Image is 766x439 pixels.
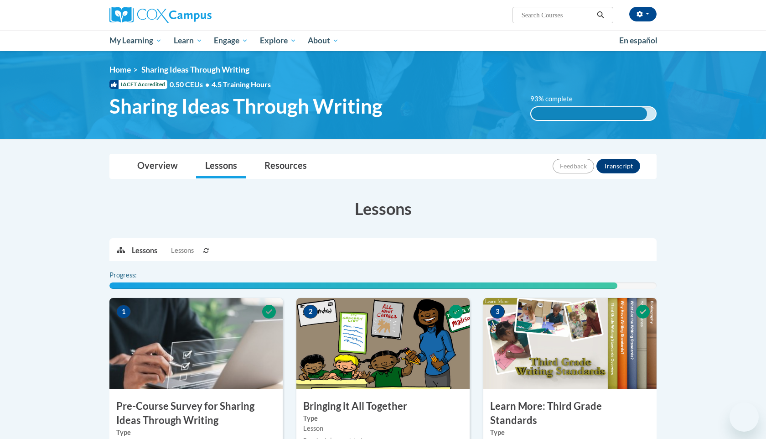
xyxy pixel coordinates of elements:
[596,159,640,173] button: Transcript
[96,30,670,51] div: Main menu
[109,7,283,23] a: Cox Campus
[104,30,168,51] a: My Learning
[116,305,131,319] span: 1
[483,399,657,428] h3: Learn More: Third Grade Standards
[308,35,339,46] span: About
[594,10,607,21] button: Search
[171,246,194,256] span: Lessons
[296,298,470,389] img: Course Image
[490,428,650,438] label: Type
[109,7,212,23] img: Cox Campus
[490,305,505,319] span: 3
[128,154,187,178] a: Overview
[212,80,271,89] span: 4.5 Training Hours
[553,159,594,173] button: Feedback
[619,36,657,45] span: En español
[109,65,131,74] a: Home
[483,298,657,389] img: Course Image
[116,428,276,438] label: Type
[303,305,318,319] span: 2
[109,298,283,389] img: Course Image
[132,246,157,256] p: Lessons
[530,94,583,104] label: 93% complete
[254,30,302,51] a: Explore
[109,270,162,280] label: Progress:
[205,80,209,89] span: •
[109,399,283,428] h3: Pre-Course Survey for Sharing Ideas Through Writing
[730,402,759,432] iframe: Button to launch messaging window
[174,35,202,46] span: Learn
[109,35,162,46] span: My Learning
[521,10,594,21] input: Search Courses
[296,399,470,413] h3: Bringing it All Together
[303,423,463,434] div: Lesson
[170,79,212,89] span: 0.50 CEUs
[208,30,254,51] a: Engage
[303,413,463,423] label: Type
[141,65,249,74] span: Sharing Ideas Through Writing
[613,31,663,50] a: En español
[196,154,246,178] a: Lessons
[255,154,316,178] a: Resources
[109,94,383,118] span: Sharing Ideas Through Writing
[168,30,208,51] a: Learn
[531,107,647,120] div: 93% complete
[214,35,248,46] span: Engage
[109,197,657,220] h3: Lessons
[260,35,296,46] span: Explore
[109,80,167,89] span: IACET Accredited
[302,30,345,51] a: About
[629,7,657,21] button: Account Settings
